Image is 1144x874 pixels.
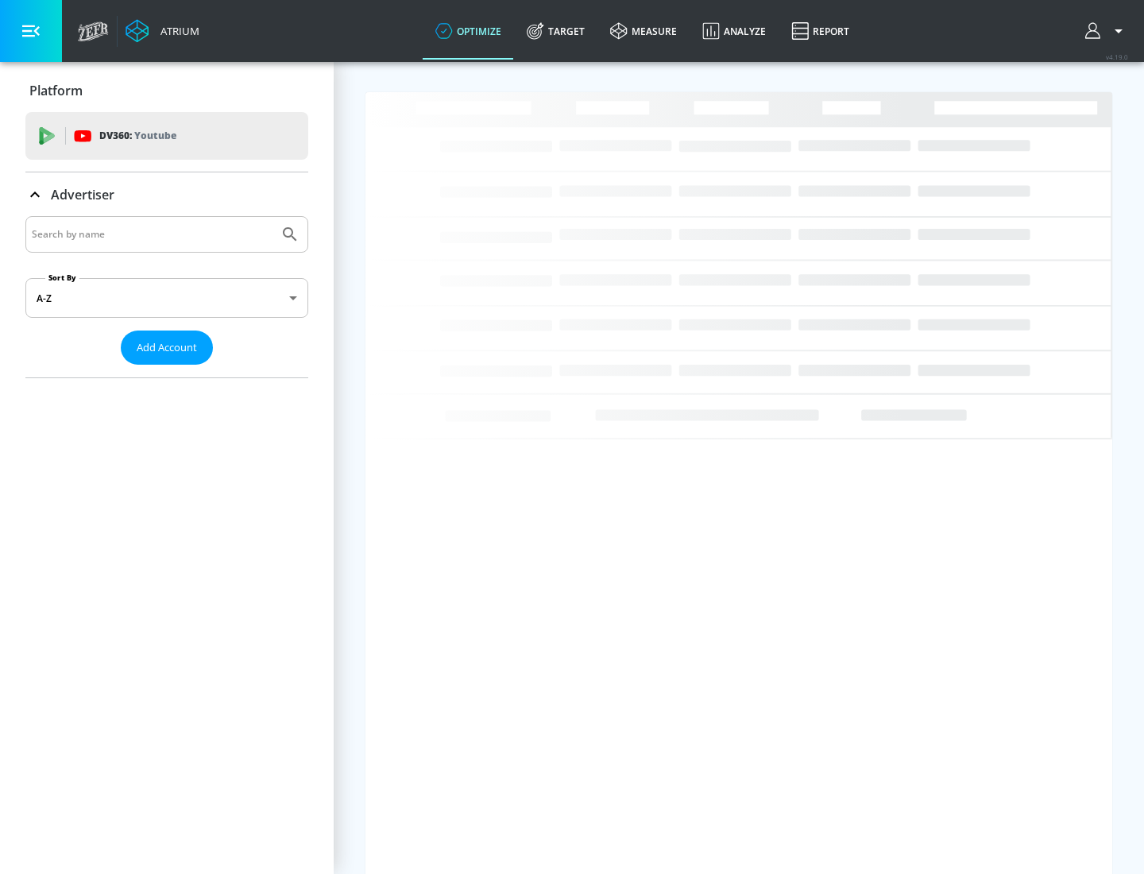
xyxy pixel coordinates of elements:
[126,19,199,43] a: Atrium
[690,2,779,60] a: Analyze
[51,186,114,203] p: Advertiser
[1106,52,1128,61] span: v 4.19.0
[154,24,199,38] div: Atrium
[137,338,197,357] span: Add Account
[29,82,83,99] p: Platform
[25,172,308,217] div: Advertiser
[32,224,272,245] input: Search by name
[514,2,597,60] a: Target
[25,365,308,377] nav: list of Advertiser
[597,2,690,60] a: measure
[423,2,514,60] a: optimize
[25,68,308,113] div: Platform
[25,112,308,160] div: DV360: Youtube
[45,273,79,283] label: Sort By
[99,127,176,145] p: DV360:
[134,127,176,144] p: Youtube
[25,216,308,377] div: Advertiser
[121,331,213,365] button: Add Account
[779,2,862,60] a: Report
[25,278,308,318] div: A-Z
